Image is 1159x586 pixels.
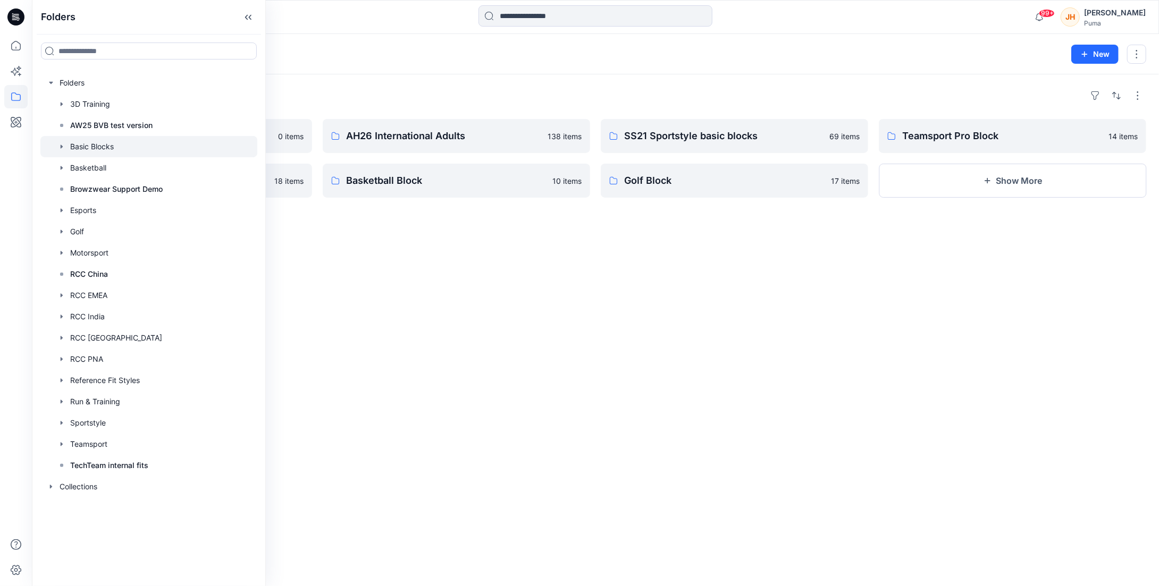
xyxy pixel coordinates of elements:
span: 99+ [1039,9,1055,18]
p: SS21 Sportstyle basic blocks [624,129,823,143]
a: Teamsport Pro Block14 items [879,119,1146,153]
button: New [1071,45,1119,64]
div: Puma [1084,19,1146,27]
p: 69 items [829,131,860,142]
p: Basketball Block [346,173,546,188]
div: [PERSON_NAME] [1084,6,1146,19]
p: AW25 BVB test version [70,119,153,132]
a: Golf Block17 items [601,164,868,198]
p: TechTeam internal fits [70,459,148,472]
p: AH26 International Adults [346,129,541,143]
p: Golf Block [624,173,825,188]
p: 0 items [278,131,304,142]
p: RCC China [70,268,108,281]
div: JH [1061,7,1080,27]
p: Teamsport Pro Block [902,129,1102,143]
p: 10 items [552,175,582,186]
p: 17 items [831,175,860,186]
p: 138 items [548,131,582,142]
button: Show More [879,164,1146,198]
p: 14 items [1108,131,1138,142]
a: SS21 Sportstyle basic blocks69 items [601,119,868,153]
p: 18 items [274,175,304,186]
a: Basketball Block10 items [323,164,590,198]
a: AH26 International Adults138 items [323,119,590,153]
p: Browzwear Support Demo [70,183,163,196]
